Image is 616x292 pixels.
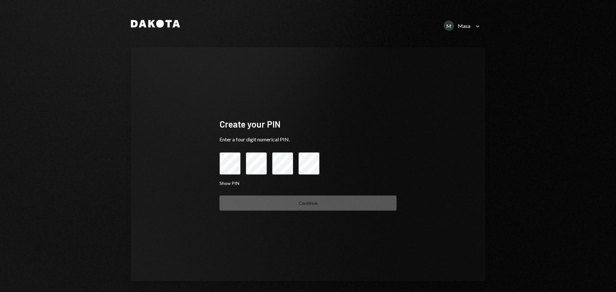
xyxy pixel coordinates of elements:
[219,136,397,143] div: Enter a four digit numerical PIN.
[246,152,267,175] input: pin code 2 of 4
[219,152,241,175] input: pin code 1 of 4
[298,152,320,175] input: pin code 4 of 4
[272,152,293,175] input: pin code 3 of 4
[458,23,470,29] div: Masa
[219,180,239,187] button: Show PIN
[219,118,397,130] div: Create your PIN
[444,21,454,31] div: M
